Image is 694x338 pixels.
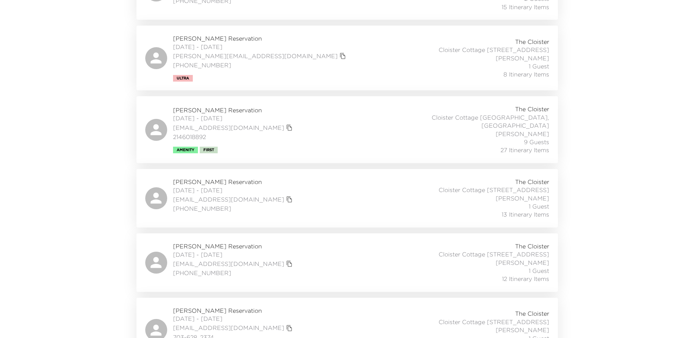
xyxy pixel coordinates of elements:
[173,204,295,213] span: [PHONE_NUMBER]
[136,96,558,163] a: [PERSON_NAME] Reservation[DATE] - [DATE][EMAIL_ADDRESS][DOMAIN_NAME]copy primary member email2146...
[173,269,295,277] span: [PHONE_NUMBER]
[177,148,194,152] span: Amenity
[173,178,295,186] span: [PERSON_NAME] Reservation
[173,133,295,141] span: 2146018892
[173,106,295,114] span: [PERSON_NAME] Reservation
[173,195,284,203] a: [EMAIL_ADDRESS][DOMAIN_NAME]
[524,138,549,146] span: 9 Guests
[173,315,295,323] span: [DATE] - [DATE]
[136,233,558,292] a: [PERSON_NAME] Reservation[DATE] - [DATE][EMAIL_ADDRESS][DOMAIN_NAME]copy primary member email[PHO...
[515,309,549,318] span: The Cloister
[515,178,549,186] span: The Cloister
[502,3,549,11] span: 15 Itinerary Items
[173,61,348,69] span: [PHONE_NUMBER]
[439,318,549,326] span: Cloister Cottage [STREET_ADDRESS]
[439,250,549,258] span: Cloister Cottage [STREET_ADDRESS]
[439,186,549,194] span: Cloister Cottage [STREET_ADDRESS]
[503,70,549,78] span: 8 Itinerary Items
[173,324,284,332] a: [EMAIL_ADDRESS][DOMAIN_NAME]
[173,114,295,122] span: [DATE] - [DATE]
[173,260,284,268] a: [EMAIL_ADDRESS][DOMAIN_NAME]
[496,130,549,138] span: [PERSON_NAME]
[515,242,549,250] span: The Cloister
[387,113,549,130] span: Cloister Cottage [GEOGRAPHIC_DATA], [GEOGRAPHIC_DATA]
[173,124,284,132] a: [EMAIL_ADDRESS][DOMAIN_NAME]
[284,323,295,333] button: copy primary member email
[529,62,549,70] span: 1 Guest
[338,51,348,61] button: copy primary member email
[173,307,295,315] span: [PERSON_NAME] Reservation
[515,105,549,113] span: The Cloister
[177,76,189,80] span: Ultra
[500,146,549,154] span: 27 Itinerary Items
[173,186,295,194] span: [DATE] - [DATE]
[136,26,558,90] a: [PERSON_NAME] Reservation[DATE] - [DATE][PERSON_NAME][EMAIL_ADDRESS][DOMAIN_NAME]copy primary mem...
[173,251,295,259] span: [DATE] - [DATE]
[173,52,338,60] a: [PERSON_NAME][EMAIL_ADDRESS][DOMAIN_NAME]
[439,46,549,54] span: Cloister Cottage [STREET_ADDRESS]
[496,194,549,202] span: [PERSON_NAME]
[529,267,549,275] span: 1 Guest
[515,38,549,46] span: The Cloister
[496,54,549,62] span: [PERSON_NAME]
[496,259,549,267] span: [PERSON_NAME]
[284,194,295,204] button: copy primary member email
[529,202,549,210] span: 1 Guest
[173,242,295,250] span: [PERSON_NAME] Reservation
[502,210,549,218] span: 13 Itinerary Items
[284,123,295,133] button: copy primary member email
[173,43,348,51] span: [DATE] - [DATE]
[502,275,549,283] span: 12 Itinerary Items
[496,326,549,334] span: [PERSON_NAME]
[173,34,348,42] span: [PERSON_NAME] Reservation
[203,148,214,152] span: First
[284,259,295,269] button: copy primary member email
[136,169,558,228] a: [PERSON_NAME] Reservation[DATE] - [DATE][EMAIL_ADDRESS][DOMAIN_NAME]copy primary member email[PHO...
